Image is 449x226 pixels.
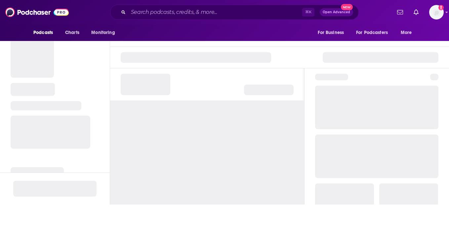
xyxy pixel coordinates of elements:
[29,26,61,39] button: open menu
[128,7,302,18] input: Search podcasts, credits, & more...
[87,26,123,39] button: open menu
[313,26,352,39] button: open menu
[320,8,353,16] button: Open AdvancedNew
[401,28,412,37] span: More
[429,5,444,19] button: Show profile menu
[91,28,115,37] span: Monitoring
[302,8,314,17] span: ⌘ K
[411,7,421,18] a: Show notifications dropdown
[65,28,79,37] span: Charts
[429,5,444,19] img: User Profile
[429,5,444,19] span: Logged in as Alexandrapullpr
[356,28,388,37] span: For Podcasters
[352,26,397,39] button: open menu
[5,6,69,19] img: Podchaser - Follow, Share and Rate Podcasts
[396,26,420,39] button: open menu
[341,4,353,10] span: New
[323,11,350,14] span: Open Advanced
[394,7,406,18] a: Show notifications dropdown
[110,5,359,20] div: Search podcasts, credits, & more...
[438,5,444,10] svg: Add a profile image
[61,26,83,39] a: Charts
[318,28,344,37] span: For Business
[33,28,53,37] span: Podcasts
